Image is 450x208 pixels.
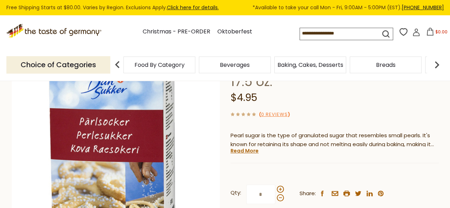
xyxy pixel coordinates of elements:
[6,56,110,74] p: Choice of Categories
[376,62,396,68] a: Breads
[246,185,275,204] input: Qty:
[402,4,444,11] a: [PHONE_NUMBER]
[259,111,290,118] span: ( )
[261,111,287,118] a: 0 Reviews
[6,4,444,12] div: Free Shipping Starts at $80.00. Varies by Region. Exclusions Apply.
[277,62,343,68] a: Baking, Cakes, Desserts
[253,4,444,12] span: *Available to take your call Mon - Fri, 9:00AM - 5:00PM (EST).
[231,188,241,197] strong: Qty:
[300,189,316,198] span: Share:
[231,131,439,149] p: Pearl sugar is the type of granulated sugar that resembles small pearls. It's known for retaining...
[231,91,257,105] span: $4.95
[217,27,252,37] a: Oktoberfest
[134,62,185,68] a: Food By Category
[143,27,210,37] a: Christmas - PRE-ORDER
[435,29,448,35] span: $0.00
[430,58,444,72] img: next arrow
[110,58,125,72] img: previous arrow
[231,147,259,154] a: Read More
[220,62,250,68] a: Beverages
[167,4,219,11] a: Click here for details.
